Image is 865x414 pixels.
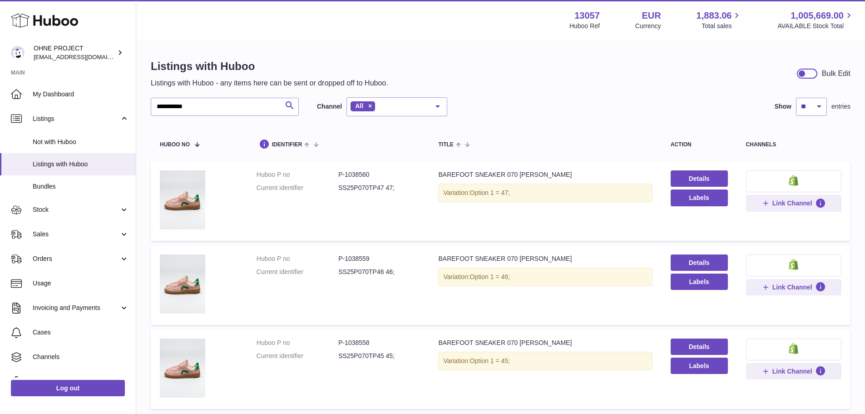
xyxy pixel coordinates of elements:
button: Link Channel [746,195,841,211]
div: Variation: [438,268,652,286]
span: Bundles [33,182,129,191]
div: action [671,142,728,148]
div: channels [746,142,841,148]
label: Channel [317,102,342,111]
span: Settings [33,377,129,386]
div: Huboo Ref [569,22,600,30]
dt: Huboo P no [257,339,338,347]
img: shopify-small.png [789,259,798,270]
div: OHNE PROJECT [34,44,115,61]
span: Sales [33,230,119,239]
span: Orders [33,254,119,263]
span: Huboo no [160,142,190,148]
div: BAREFOOT SNEAKER 070 [PERSON_NAME] [438,170,652,179]
img: BAREFOOT SNEAKER 070 TEDDY PINK [160,170,205,229]
span: Link Channel [772,199,812,207]
img: shopify-small.png [789,175,798,186]
dd: P-1038558 [338,339,420,347]
a: Details [671,170,728,187]
button: Labels [671,274,728,290]
a: Log out [11,380,125,396]
dt: Huboo P no [257,254,338,263]
dd: SS25P070TP46 46; [338,268,420,276]
span: Not with Huboo [33,138,129,146]
span: Listings [33,115,119,123]
span: Listings with Huboo [33,160,129,169]
span: All [355,102,363,110]
strong: 13057 [574,10,600,22]
dd: P-1038560 [338,170,420,179]
span: Usage [33,279,129,288]
span: Option 1 = 47; [470,189,510,196]
p: Listings with Huboo - any items here can be sent or dropped off to Huboo. [151,78,388,88]
span: My Dashboard [33,90,129,99]
span: Cases [33,328,129,337]
dt: Huboo P no [257,170,338,179]
div: Bulk Edit [822,69,850,79]
span: Invoicing and Payments [33,304,119,312]
dd: P-1038559 [338,254,420,263]
dt: Current identifier [257,268,338,276]
img: shopify-small.png [789,343,798,354]
div: BAREFOOT SNEAKER 070 [PERSON_NAME] [438,254,652,263]
a: 1,883.06 Total sales [697,10,742,30]
span: identifier [272,142,302,148]
span: Channels [33,353,129,361]
a: 1,005,669.00 AVAILABLE Stock Total [777,10,854,30]
div: Variation: [438,352,652,370]
label: Show [775,102,791,111]
img: BAREFOOT SNEAKER 070 TEDDY PINK [160,254,205,314]
button: Link Channel [746,279,841,295]
span: 1,883.06 [697,10,732,22]
img: BAREFOOT SNEAKER 070 TEDDY PINK [160,339,205,398]
span: [EMAIL_ADDRESS][DOMAIN_NAME] [34,53,133,60]
button: Labels [671,190,728,206]
button: Labels [671,358,728,374]
span: AVAILABLE Stock Total [777,22,854,30]
strong: EUR [642,10,661,22]
span: Link Channel [772,283,812,291]
dt: Current identifier [257,352,338,360]
a: Details [671,254,728,271]
div: BAREFOOT SNEAKER 070 [PERSON_NAME] [438,339,652,347]
img: internalAdmin-13057@internal.huboo.com [11,46,25,60]
dd: SS25P070TP47 47; [338,184,420,192]
div: Currency [635,22,661,30]
dt: Current identifier [257,184,338,192]
span: Link Channel [772,367,812,375]
div: Variation: [438,184,652,202]
span: Option 1 = 46; [470,273,510,280]
dd: SS25P070TP45 45; [338,352,420,360]
span: Stock [33,205,119,214]
span: title [438,142,453,148]
span: Total sales [702,22,742,30]
a: Details [671,339,728,355]
span: Option 1 = 45; [470,357,510,364]
h1: Listings with Huboo [151,59,388,74]
span: entries [831,102,850,111]
button: Link Channel [746,363,841,379]
span: 1,005,669.00 [791,10,844,22]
